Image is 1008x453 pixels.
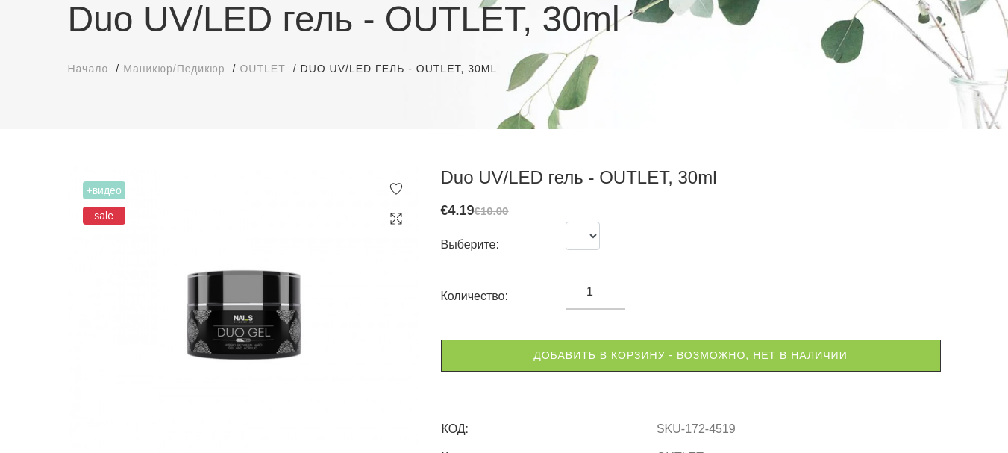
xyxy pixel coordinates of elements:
img: ... [68,166,419,452]
span: Начало [68,63,109,75]
span: sale [83,207,125,225]
a: SKU-172-4519 [657,422,736,436]
span: 4.19 [448,203,475,218]
span: Маникюр/Педикюр [123,63,225,75]
div: Количество: [441,284,566,308]
span: OUTLET [240,63,285,75]
a: Начало [68,61,109,77]
span: +Видео [83,181,125,199]
h3: Duo UV/LED гель - OUTLET, 30ml [441,166,941,189]
a: Маникюр/Педикюр [123,61,225,77]
s: €10.00 [475,204,509,217]
div: Выберите: [441,233,566,257]
a: OUTLET [240,61,285,77]
a: Добавить в корзину [441,340,941,372]
span: € [441,203,448,218]
td: КОД: [441,410,656,438]
li: Duo UV/LED гель - OUTLET, 30ml [301,61,513,77]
